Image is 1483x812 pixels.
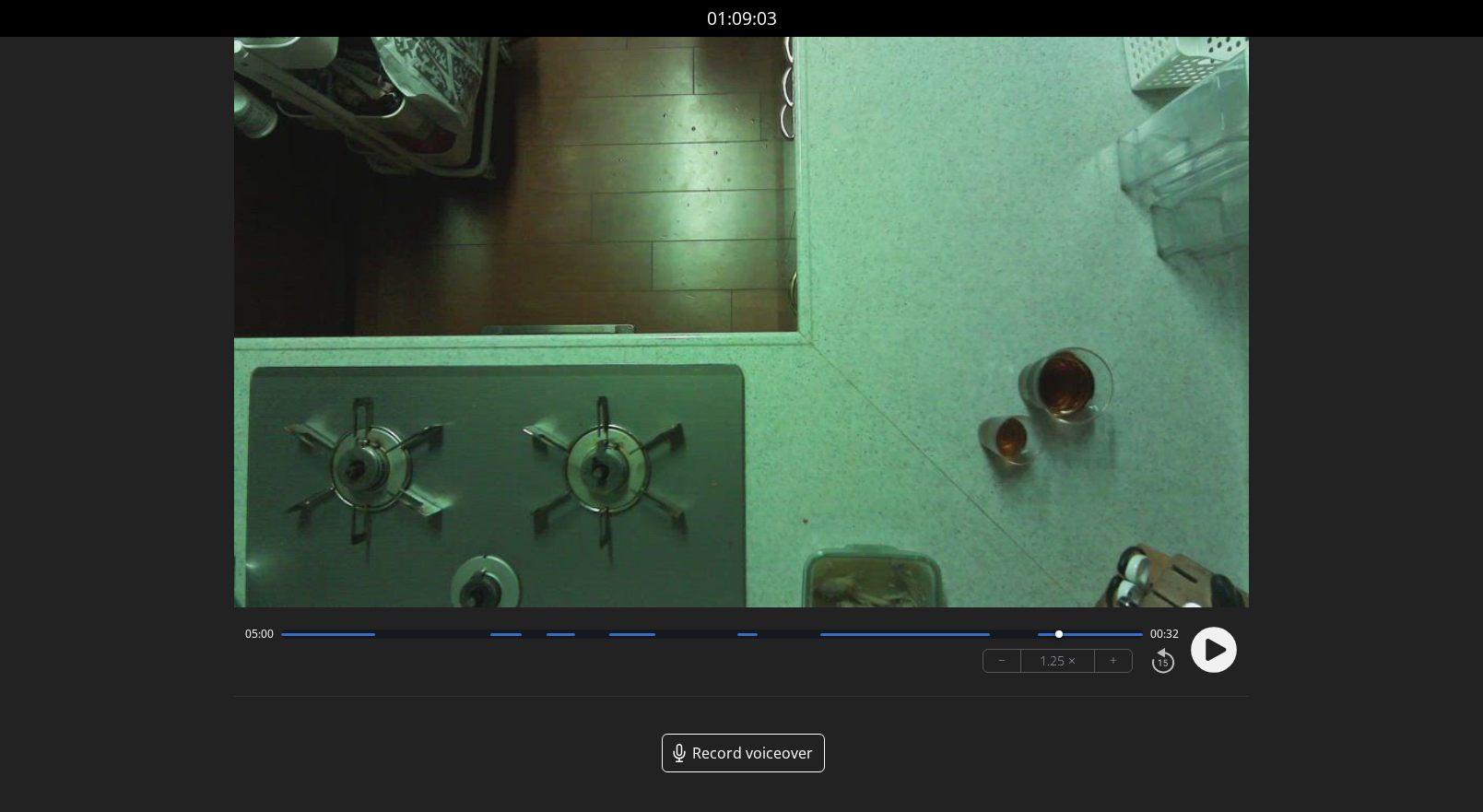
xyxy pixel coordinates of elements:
[1021,650,1095,672] div: 1.25 ×
[662,734,825,772] a: Record voiceover
[1150,627,1179,641] span: 00:32
[692,742,813,764] span: Record voiceover
[1095,650,1132,672] button: +
[245,627,274,641] span: 05:00
[707,6,777,32] a: 01:09:03
[983,650,1021,672] button: −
